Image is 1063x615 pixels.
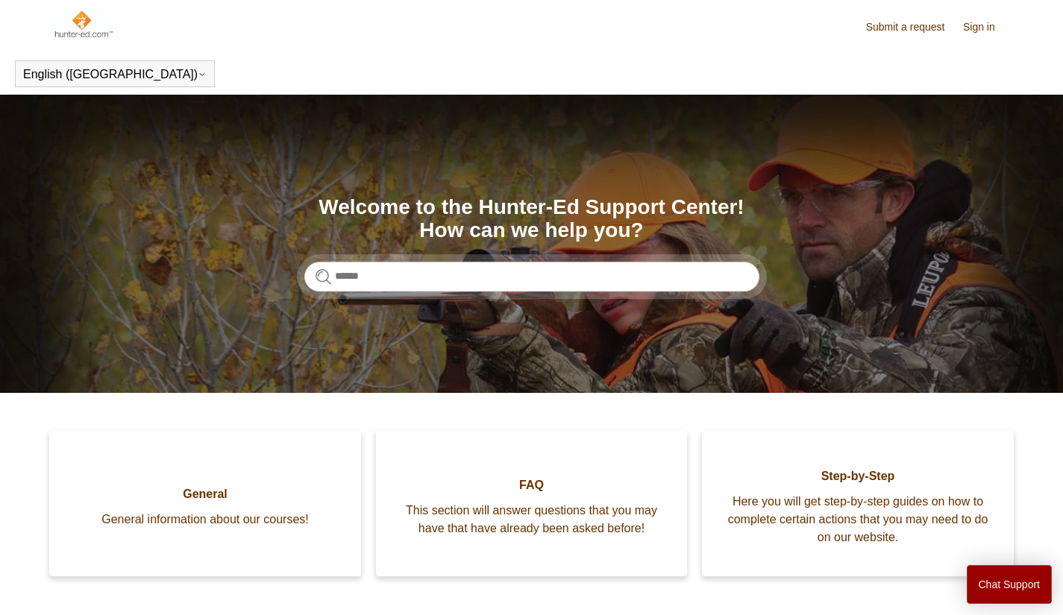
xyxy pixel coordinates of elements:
[398,476,665,494] span: FAQ
[724,493,991,546] span: Here you will get step-by-step guides on how to complete certain actions that you may need to do ...
[866,19,960,35] a: Submit a request
[304,262,759,291] input: Search
[967,565,1053,604] button: Chat Support
[53,9,113,39] img: Hunter-Ed Help Center home page
[724,467,991,485] span: Step-by-Step
[72,485,339,503] span: General
[702,430,1014,576] a: Step-by-Step Here you will get step-by-step guides on how to complete certain actions that you ma...
[23,68,207,81] button: English ([GEOGRAPHIC_DATA])
[963,19,1010,35] a: Sign in
[72,511,339,529] span: General information about our courses!
[304,196,759,242] h1: Welcome to the Hunter-Ed Support Center! How can we help you?
[398,502,665,537] span: This section will answer questions that you may have that have already been asked before!
[49,430,361,576] a: General General information about our courses!
[376,430,688,576] a: FAQ This section will answer questions that you may have that have already been asked before!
